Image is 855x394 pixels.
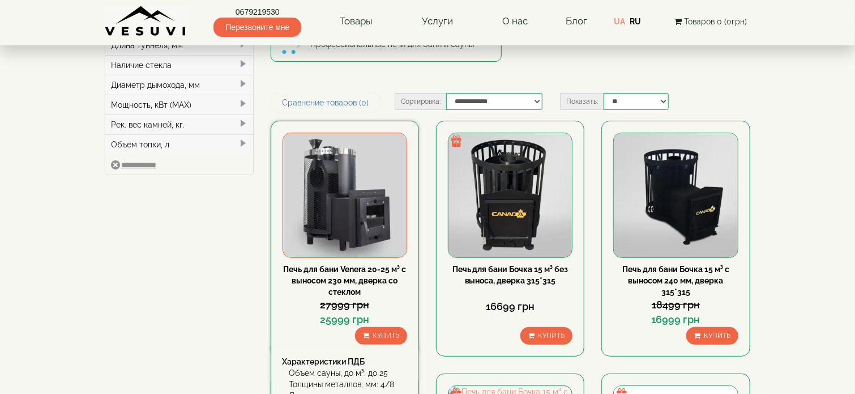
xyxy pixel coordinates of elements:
label: Показать: [560,93,604,110]
button: Купить [520,327,572,345]
a: 0679219530 [213,6,301,18]
a: Печь для бани Venera 20-25 м³ с выносом 230 мм, дверка со стеклом [283,265,406,296]
span: Перезвоните мне [213,18,301,37]
button: Товаров 0 (0грн) [671,15,750,28]
label: Сортировка: [395,93,446,110]
span: Купить [704,332,730,340]
img: Печь для бани Venera 20-25 м³ с выносом 230 мм, дверка со стеклом [283,133,407,257]
img: gift [451,135,462,147]
div: Объем сауны, до м³: до 25 [289,367,407,379]
div: Объём топки, л [105,134,253,154]
span: Товаров 0 (0грн) [684,17,747,26]
img: Завод VESUVI [105,6,187,37]
span: Купить [538,332,565,340]
img: Печь для бани Бочка 15 м³ с выносом 240 мм, дверка 315*315 [614,133,737,257]
div: Рек. вес камней, кг. [105,115,253,134]
div: 27999 грн [283,298,407,312]
a: RU [630,17,642,26]
a: UA [614,17,626,26]
a: Печь для бани Бочка 15 м³ без выноса, дверка 315*315 [452,265,568,285]
a: Услуги [411,9,464,35]
div: Мощность, кВт (MAX) [105,95,253,115]
div: 18499 грн [613,298,738,312]
div: 25999 грн [283,312,407,327]
div: 16999 грн [613,312,738,327]
button: Купить [355,327,407,345]
img: Печь для бани Бочка 15 м³ без выноса, дверка 315*315 [448,133,572,257]
a: Сравнение товаров (0) [271,93,381,112]
a: Печь для бани Бочка 15 м³ с выносом 240 мм, дверка 315*315 [622,265,729,296]
div: 16699 грн [448,299,572,314]
span: Купить [373,332,399,340]
a: О нас [491,9,539,35]
button: Купить [686,327,738,345]
a: Блог [566,15,587,27]
div: Характеристики ПДБ [283,356,407,367]
div: Наличие стекла [105,55,253,75]
a: Товары [328,9,384,35]
div: Толщины металлов, мм: 4/8 [289,379,407,390]
div: Диаметр дымохода, мм [105,75,253,95]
